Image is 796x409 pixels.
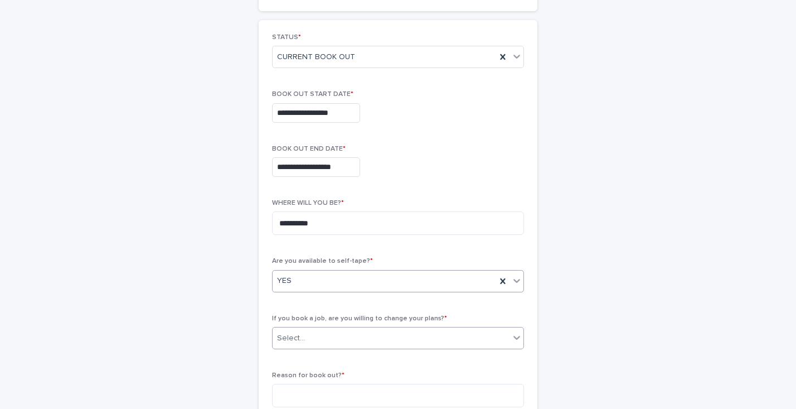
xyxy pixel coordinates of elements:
[277,51,355,63] span: CURRENT BOOK OUT
[272,200,344,206] span: WHERE WILL YOU BE?
[272,146,346,152] span: BOOK OUT END DATE
[272,34,301,41] span: STATUS
[272,258,373,264] span: Are you available to self-tape?
[272,315,447,322] span: If you book a job, are you willing to change your plans?
[277,275,292,287] span: YES
[272,91,353,98] span: BOOK OUT START DATE
[272,372,344,379] span: Reason for book out?
[277,333,305,344] div: Select...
